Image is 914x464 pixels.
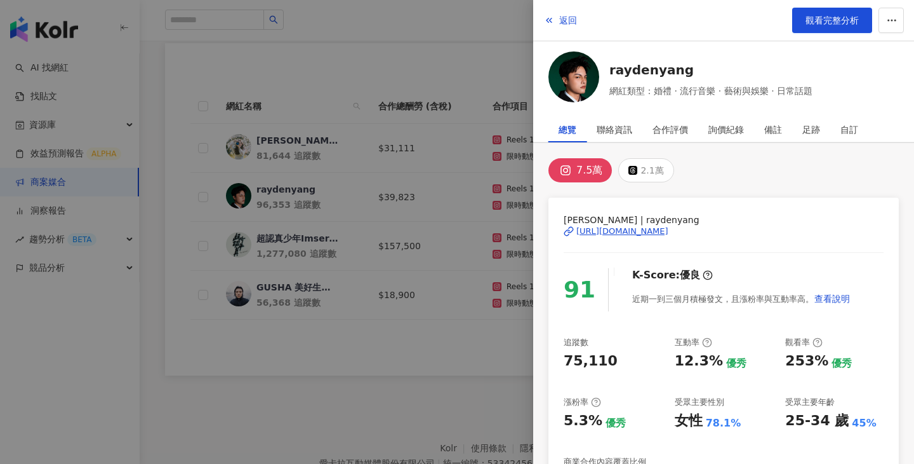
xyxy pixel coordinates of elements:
[543,8,578,33] button: 返回
[852,416,876,430] div: 45%
[640,161,663,179] div: 2.1萬
[576,161,602,179] div: 7.5萬
[564,351,618,371] div: 75,110
[597,117,632,142] div: 聯絡資訊
[680,268,700,282] div: 優良
[559,15,577,25] span: 返回
[564,226,884,237] a: [URL][DOMAIN_NAME]
[764,117,782,142] div: 備註
[814,286,851,311] button: 查看說明
[792,8,872,33] a: 觀看完整分析
[708,117,744,142] div: 詢價紀錄
[564,272,595,308] div: 91
[706,416,741,430] div: 78.1%
[609,84,812,98] span: 網紅類型：婚禮 · 流行音樂 · 藝術與娛樂 · 日常話題
[814,294,850,304] span: 查看說明
[675,397,724,408] div: 受眾主要性別
[564,411,602,431] div: 5.3%
[632,268,713,282] div: K-Score :
[632,286,851,311] div: 近期一到三個月積極發文，且漲粉率與互動率高。
[675,351,723,371] div: 12.3%
[675,411,703,431] div: 女性
[805,15,859,25] span: 觀看完整分析
[675,337,712,348] div: 互動率
[785,411,849,431] div: 25-34 歲
[564,397,601,408] div: 漲粉率
[606,416,626,430] div: 優秀
[576,226,668,237] div: [URL][DOMAIN_NAME]
[802,117,820,142] div: 足跡
[548,51,599,107] a: KOL Avatar
[785,397,835,408] div: 受眾主要年齡
[618,158,673,182] button: 2.1萬
[564,337,588,348] div: 追蹤數
[726,357,746,371] div: 優秀
[831,357,852,371] div: 優秀
[559,117,576,142] div: 總覽
[548,158,612,182] button: 7.5萬
[785,351,828,371] div: 253%
[652,117,688,142] div: 合作評價
[548,51,599,102] img: KOL Avatar
[564,213,884,227] span: [PERSON_NAME] | raydenyang
[785,337,823,348] div: 觀看率
[609,61,812,79] a: raydenyang
[840,117,858,142] div: 自訂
